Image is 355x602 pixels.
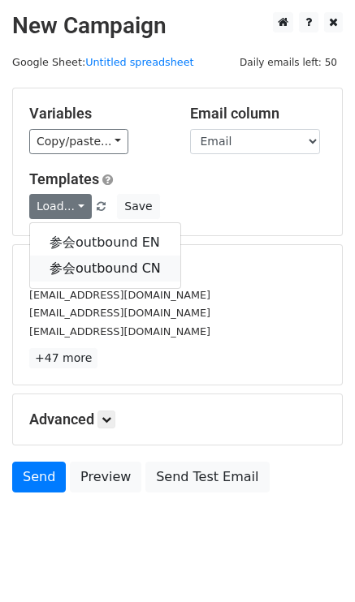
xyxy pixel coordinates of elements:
[29,194,92,219] a: Load...
[29,105,166,123] h5: Variables
[29,325,210,338] small: [EMAIL_ADDRESS][DOMAIN_NAME]
[29,348,97,368] a: +47 more
[29,307,210,319] small: [EMAIL_ADDRESS][DOMAIN_NAME]
[29,411,326,428] h5: Advanced
[234,54,343,71] span: Daily emails left: 50
[29,170,99,187] a: Templates
[30,256,180,282] a: 参会outbound CN
[12,12,343,40] h2: New Campaign
[29,129,128,154] a: Copy/paste...
[274,524,355,602] iframe: Chat Widget
[190,105,327,123] h5: Email column
[234,56,343,68] a: Daily emails left: 50
[12,462,66,492] a: Send
[117,194,159,219] button: Save
[85,56,193,68] a: Untitled spreadsheet
[30,230,180,256] a: 参会outbound EN
[70,462,141,492] a: Preview
[274,524,355,602] div: 聊天小组件
[12,56,194,68] small: Google Sheet:
[145,462,269,492] a: Send Test Email
[29,289,210,301] small: [EMAIL_ADDRESS][DOMAIN_NAME]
